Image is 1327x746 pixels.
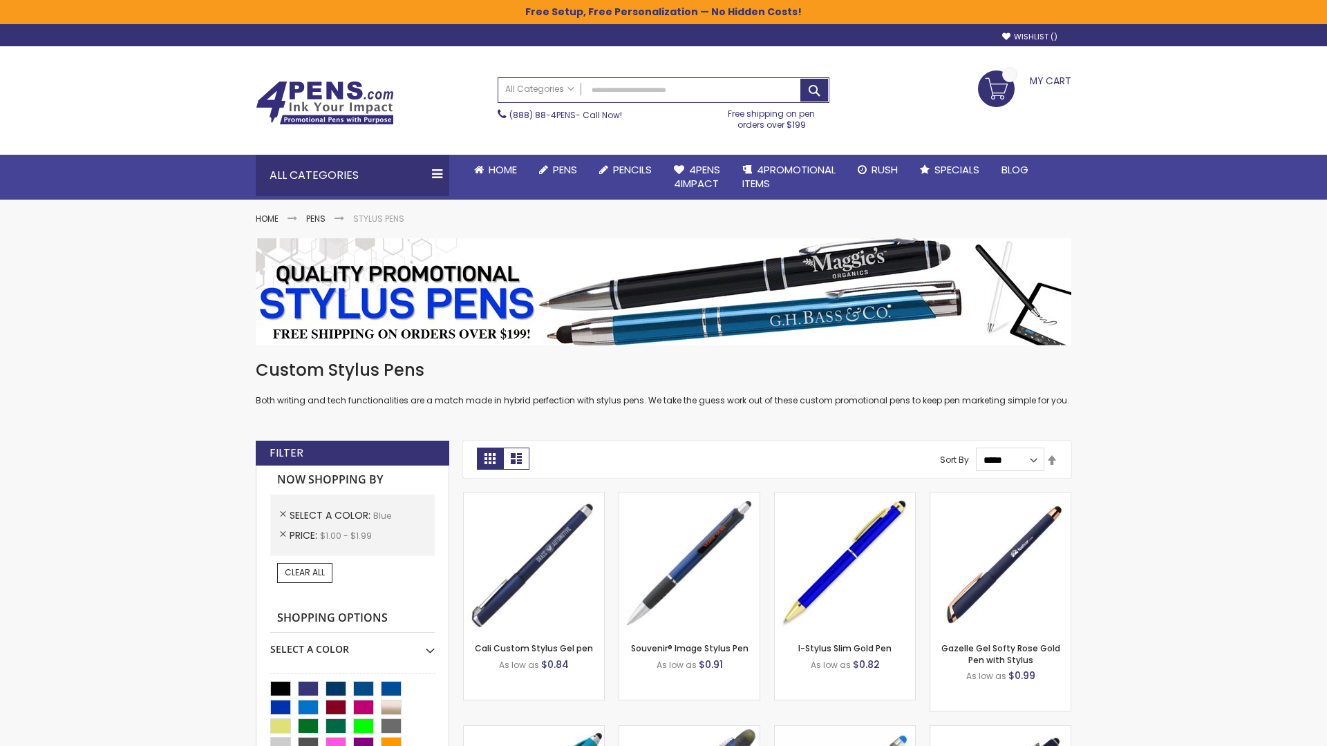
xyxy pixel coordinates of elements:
[489,162,517,177] span: Home
[477,448,503,470] strong: Grid
[775,725,915,737] a: Islander Softy Gel with Stylus - ColorJet Imprint-Blue
[940,454,969,466] label: Sort By
[256,213,279,224] a: Home
[505,84,574,95] span: All Categories
[320,530,372,542] span: $1.00 - $1.99
[256,359,1071,381] h1: Custom Stylus Pens
[306,213,326,224] a: Pens
[285,566,325,578] span: Clear All
[619,492,760,633] img: Souvenir® Image Stylus Pen-Blue
[256,359,1071,407] div: Both writing and tech functionalities are a match made in hybrid perfection with stylus pens. We ...
[930,492,1071,504] a: Gazelle Gel Softy Rose Gold Pen with Stylus-Blue
[463,155,528,185] a: Home
[290,508,373,522] span: Select A Color
[1008,669,1035,682] span: $0.99
[775,492,915,504] a: I-Stylus Slim Gold-Blue
[798,642,892,654] a: I-Stylus Slim Gold Pen
[699,658,723,671] span: $0.91
[588,155,663,185] a: Pencils
[613,162,652,177] span: Pencils
[290,528,320,542] span: Price
[934,162,979,177] span: Specials
[619,492,760,504] a: Souvenir® Image Stylus Pen-Blue
[631,642,749,654] a: Souvenir® Image Stylus Pen
[990,155,1039,185] a: Blog
[742,162,836,191] span: 4PROMOTIONAL ITEMS
[464,725,604,737] a: Neon Stylus Highlighter-Pen Combo-Blue
[731,155,847,200] a: 4PROMOTIONALITEMS
[941,642,1060,665] a: Gazelle Gel Softy Rose Gold Pen with Stylus
[256,81,394,125] img: 4Pens Custom Pens and Promotional Products
[930,492,1071,633] img: Gazelle Gel Softy Rose Gold Pen with Stylus-Blue
[464,492,604,504] a: Cali Custom Stylus Gel pen-Blue
[256,155,449,196] div: All Categories
[541,658,569,671] span: $0.84
[270,604,435,633] strong: Shopping Options
[498,78,581,101] a: All Categories
[553,162,577,177] span: Pens
[847,155,909,185] a: Rush
[277,563,332,582] a: Clear All
[966,670,1006,682] span: As low as
[499,659,539,671] span: As low as
[930,725,1071,737] a: Custom Soft Touch® Metal Pens with Stylus-Blue
[270,446,303,461] strong: Filter
[1002,32,1057,42] a: Wishlist
[509,109,576,121] a: (888) 88-4PENS
[464,492,604,633] img: Cali Custom Stylus Gel pen-Blue
[270,466,435,495] strong: Now Shopping by
[256,238,1071,345] img: Stylus Pens
[353,213,404,224] strong: Stylus Pens
[872,162,898,177] span: Rush
[853,658,880,671] span: $0.82
[909,155,990,185] a: Specials
[475,642,593,654] a: Cali Custom Stylus Gel pen
[528,155,588,185] a: Pens
[674,162,720,191] span: 4Pens 4impact
[775,492,915,633] img: I-Stylus Slim Gold-Blue
[811,659,851,671] span: As low as
[663,155,731,200] a: 4Pens4impact
[1001,162,1028,177] span: Blog
[270,633,435,656] div: Select A Color
[619,725,760,737] a: Souvenir® Jalan Highlighter Stylus Pen Combo-Blue
[657,659,697,671] span: As low as
[509,109,622,121] span: - Call Now!
[373,510,391,522] span: Blue
[714,103,830,131] div: Free shipping on pen orders over $199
